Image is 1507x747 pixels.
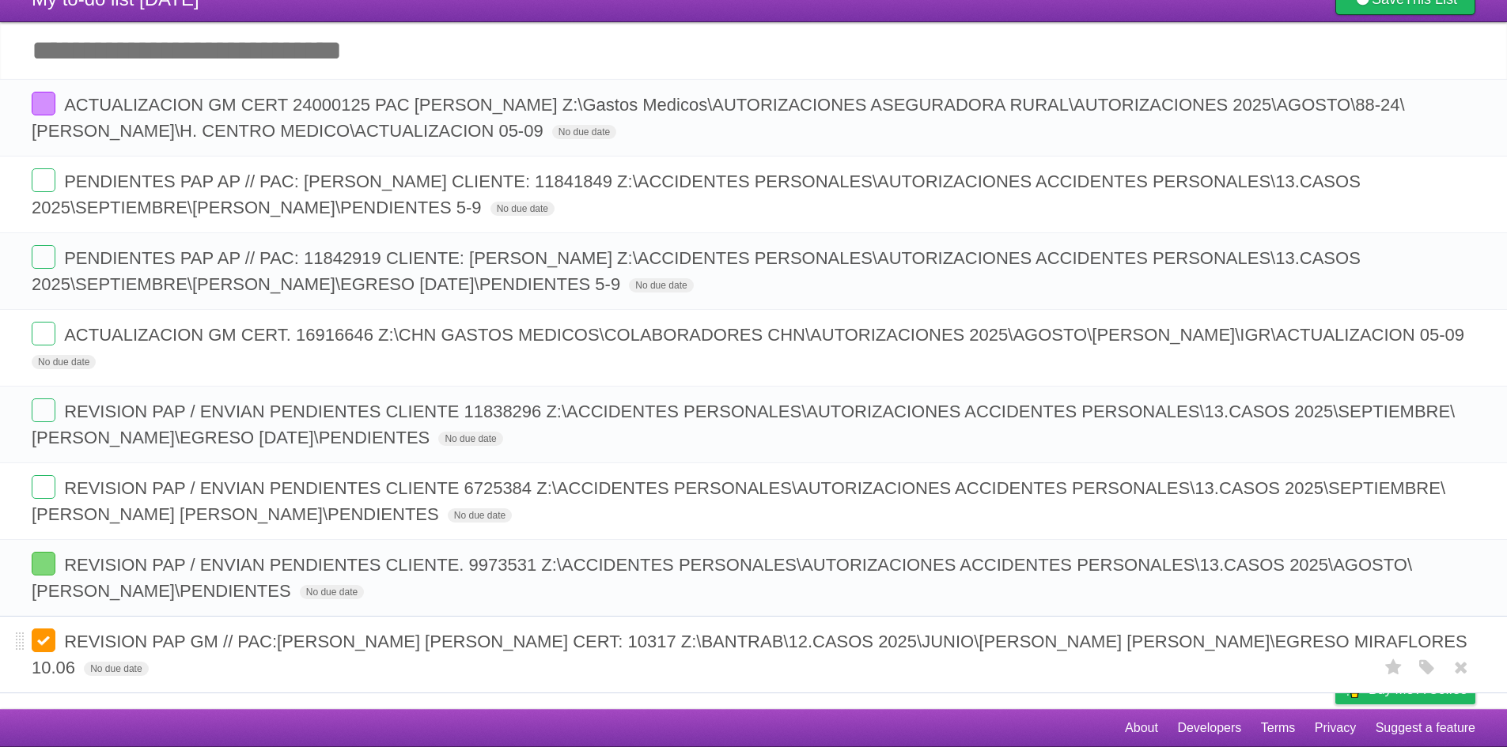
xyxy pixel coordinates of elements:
[32,475,55,499] label: Done
[32,248,1361,294] span: PENDIENTES PAP AP // PAC: 11842919 CLIENTE: [PERSON_NAME] Z:\ACCIDENTES PERSONALES\AUTORIZACIONES...
[32,398,55,422] label: Done
[1376,713,1475,743] a: Suggest a feature
[1125,713,1158,743] a: About
[1177,713,1241,743] a: Developers
[32,628,55,652] label: Done
[32,478,1445,524] span: REVISION PAP / ENVIAN PENDIENTES CLIENTE 6725384 Z:\ACCIDENTES PERSONALES\AUTORIZACIONES ACCIDENT...
[32,245,55,269] label: Done
[32,322,55,345] label: Done
[64,325,1468,345] span: ACTUALIZACION GM CERT. 16916646 Z:\CHN GASTOS MEDICOS\COLABORADORES CHN\AUTORIZACIONES 2025\AGOST...
[1379,655,1409,681] label: Star task
[32,172,1361,217] span: PENDIENTES PAP AP // PAC: [PERSON_NAME] CLIENTE: 11841849 Z:\ACCIDENTES PERSONALES\AUTORIZACIONES...
[1261,713,1296,743] a: Terms
[629,278,693,292] span: No due date
[32,555,1412,601] span: REVISION PAP / ENVIAN PENDIENTES CLIENTE. 9973531 Z:\ACCIDENTES PERSONALES\AUTORIZACIONES ACCIDEN...
[32,402,1455,447] span: REVISION PAP / ENVIAN PENDIENTES CLIENTE 11838296 Z:\ACCIDENTES PERSONALES\AUTORIZACIONES ACCIDEN...
[300,585,364,599] span: No due date
[32,632,1467,677] span: REVISION PAP GM // PAC:[PERSON_NAME] [PERSON_NAME] CERT: 10317 Z:\BANTRAB\12.CASOS 2025\JUNIO\[PE...
[1369,676,1467,704] span: Buy me a coffee
[32,92,55,115] label: Done
[490,202,555,216] span: No due date
[448,508,512,523] span: No due date
[32,95,1405,141] span: ACTUALIZACION GM CERT 24000125 PAC [PERSON_NAME] Z:\Gastos Medicos\AUTORIZACIONES ASEGURADORA RUR...
[552,125,616,139] span: No due date
[32,355,96,369] span: No due date
[1315,713,1356,743] a: Privacy
[84,662,148,676] span: No due date
[32,168,55,192] label: Done
[32,552,55,575] label: Done
[438,432,502,446] span: No due date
